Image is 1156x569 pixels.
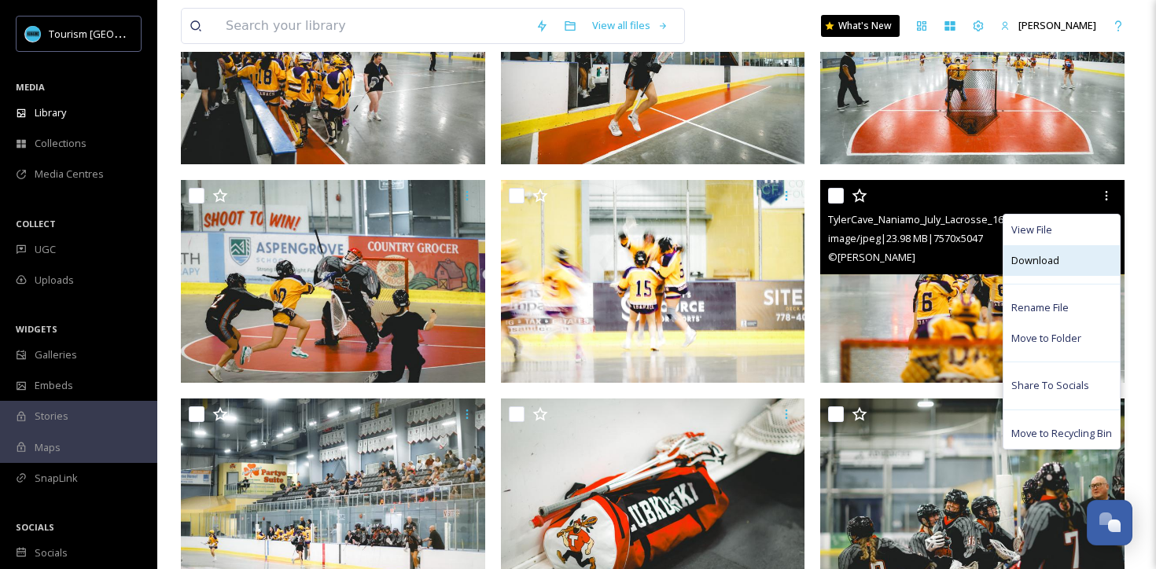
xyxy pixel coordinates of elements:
[35,105,66,120] span: Library
[820,180,1125,383] img: TylerCave_Naniamo_July_Lacrosse_163.jpg
[35,409,68,424] span: Stories
[1011,253,1059,268] span: Download
[181,180,485,383] img: TylerCave_Naniamo_July_Lacrosse_160.jpg
[1018,18,1096,32] span: [PERSON_NAME]
[828,231,983,245] span: image/jpeg | 23.98 MB | 7570 x 5047
[1011,426,1112,441] span: Move to Recycling Bin
[16,81,45,93] span: MEDIA
[828,212,1025,226] span: TylerCave_Naniamo_July_Lacrosse_163.jpg
[35,136,87,151] span: Collections
[992,10,1104,41] a: [PERSON_NAME]
[35,167,104,182] span: Media Centres
[35,378,73,393] span: Embeds
[1011,378,1089,393] span: Share To Socials
[1011,300,1069,315] span: Rename File
[16,521,54,533] span: SOCIALS
[1011,331,1081,346] span: Move to Folder
[35,440,61,455] span: Maps
[35,545,68,560] span: Socials
[35,471,78,486] span: SnapLink
[35,273,74,288] span: Uploads
[16,323,57,335] span: WIDGETS
[1011,222,1052,237] span: View File
[35,242,56,257] span: UGC
[35,347,77,362] span: Galleries
[821,15,900,37] a: What's New
[25,26,41,42] img: tourism_nanaimo_logo.jpeg
[16,218,56,229] span: COLLECT
[584,10,676,41] a: View all files
[49,26,190,41] span: Tourism [GEOGRAPHIC_DATA]
[828,250,915,264] span: © [PERSON_NAME]
[218,9,528,43] input: Search your library
[501,180,805,383] img: TylerCave_Naniamo_July_Lacrosse_151.jpg
[1087,500,1132,545] button: Open Chat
